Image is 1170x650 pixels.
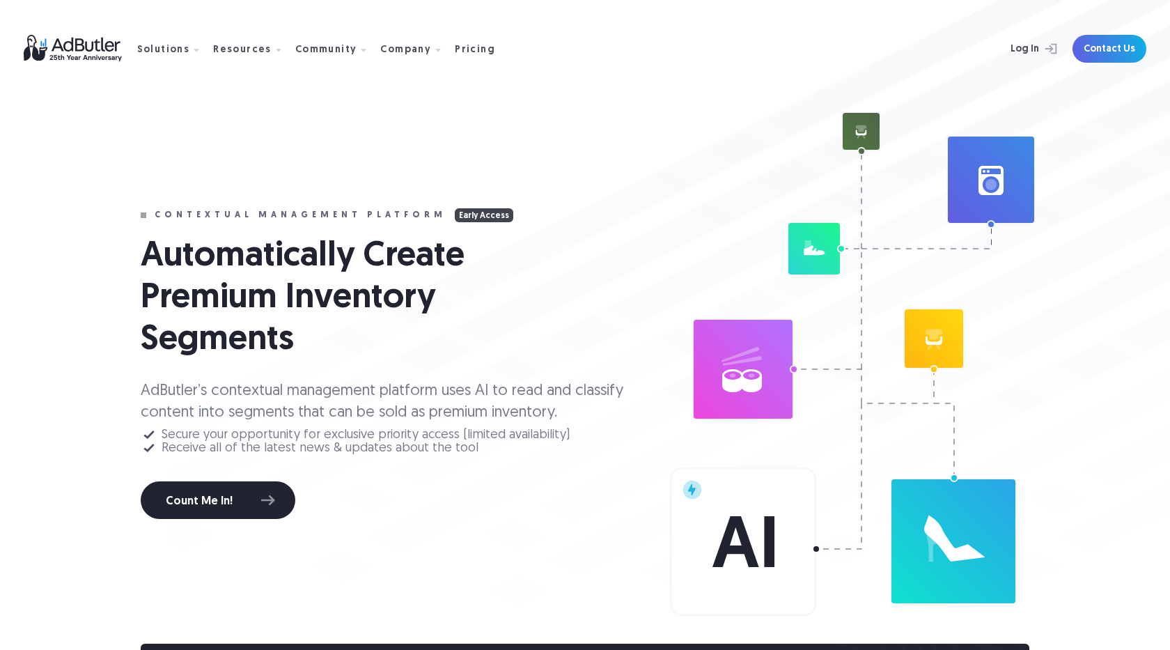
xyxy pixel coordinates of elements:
a: Pricing [455,42,506,55]
p: AdButler’s contextual management platform uses AI to read and classify content into segments that... [141,381,641,424]
div: Early Access [459,212,509,220]
div: Pricing [455,45,495,55]
div: Resources [213,45,272,55]
a: Contact Us [1072,35,1146,63]
a: Log In [974,35,1064,63]
div: Solutions [137,45,190,55]
div: Company [380,45,431,55]
div: Secure your opportunity for exclusive priority access (limited availability) [162,431,570,440]
div: Community [295,45,357,55]
h1: Automatically Create Premium Inventory Segments [141,236,559,362]
a: Count Me In! [141,481,295,519]
div: Receive all of the latest news & updates about the tool [162,444,478,454]
div: Contextual management platform [155,210,446,220]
